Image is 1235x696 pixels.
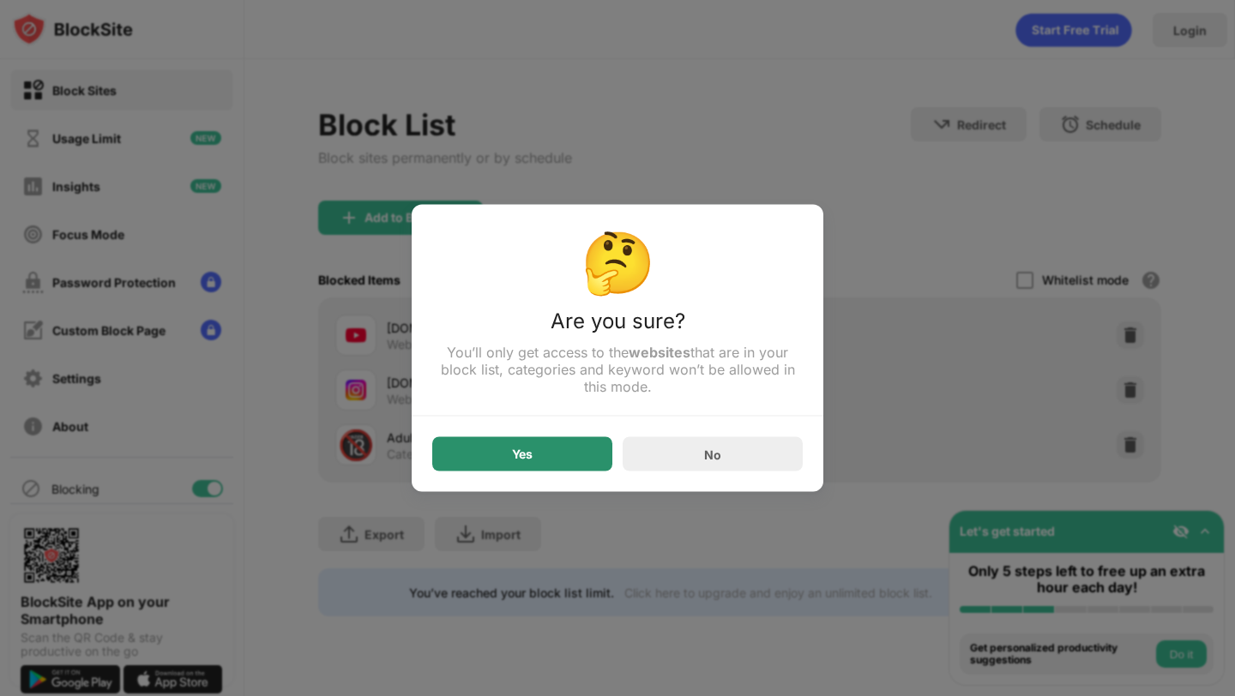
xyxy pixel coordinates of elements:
div: You’ll only get access to the that are in your block list, categories and keyword won’t be allowe... [432,344,803,395]
div: No [704,447,721,461]
strong: websites [629,344,690,361]
div: Are you sure? [432,309,803,344]
div: Yes [512,447,533,461]
div: 🤔 [432,225,803,298]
